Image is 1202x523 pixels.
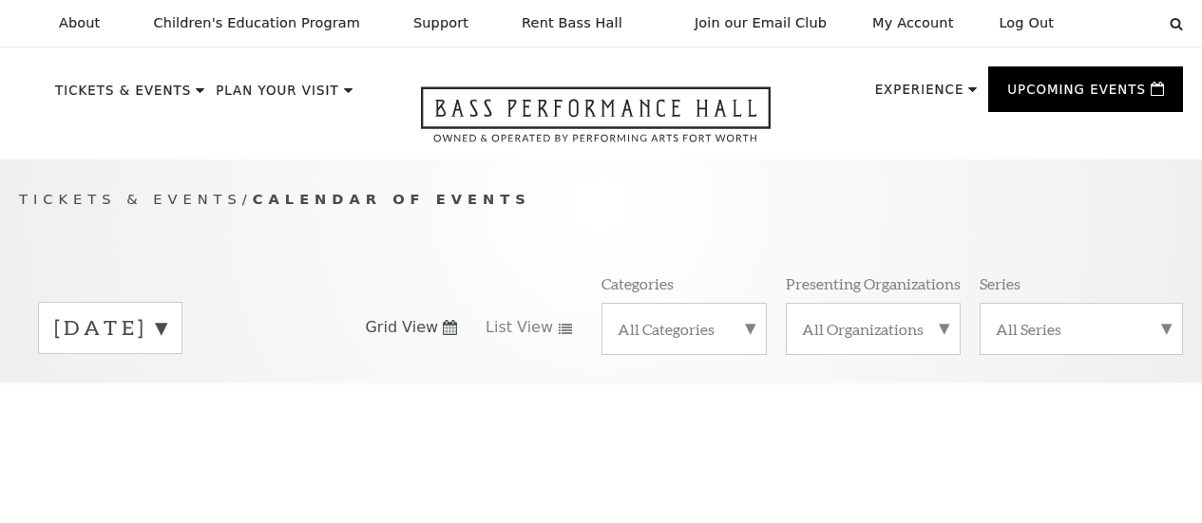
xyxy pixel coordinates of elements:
label: All Organizations [802,319,944,339]
p: / [19,188,1183,212]
span: Tickets & Events [19,191,242,207]
p: Experience [875,84,964,106]
p: Upcoming Events [1007,84,1146,106]
p: About [59,15,100,31]
label: All Categories [618,319,752,339]
p: Presenting Organizations [786,273,961,293]
p: Categories [601,273,674,293]
p: Tickets & Events [55,84,191,107]
span: Grid View [365,317,438,338]
p: Support [413,15,468,31]
p: Rent Bass Hall [522,15,622,31]
label: All Series [996,319,1167,339]
select: Select: [1084,14,1152,32]
p: Plan Your Visit [216,84,339,107]
p: Children's Education Program [153,15,360,31]
span: Calendar of Events [253,191,531,207]
p: Series [980,273,1021,293]
label: [DATE] [54,313,166,343]
span: List View [486,317,553,338]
